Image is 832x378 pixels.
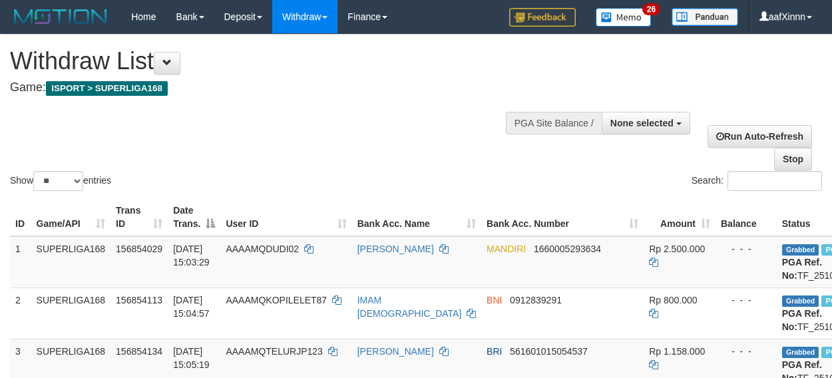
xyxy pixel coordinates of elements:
[220,198,351,236] th: User ID: activate to sort column ascending
[10,81,541,94] h4: Game:
[116,244,162,254] span: 156854029
[173,295,210,319] span: [DATE] 15:04:57
[357,244,434,254] a: [PERSON_NAME]
[782,347,819,358] span: Grabbed
[782,244,819,256] span: Grabbed
[31,198,111,236] th: Game/API: activate to sort column ascending
[110,198,168,236] th: Trans ID: activate to sort column ascending
[10,48,541,75] h1: Withdraw List
[782,308,822,332] b: PGA Ref. No:
[509,8,576,27] img: Feedback.jpg
[534,244,601,254] span: Copy 1660005293634 to clipboard
[510,346,588,357] span: Copy 561601015054537 to clipboard
[692,171,822,191] label: Search:
[357,295,462,319] a: IMAM [DEMOGRAPHIC_DATA]
[481,198,644,236] th: Bank Acc. Number: activate to sort column ascending
[596,8,652,27] img: Button%20Memo.svg
[610,118,674,128] span: None selected
[487,346,502,357] span: BRI
[721,345,771,358] div: - - -
[716,198,777,236] th: Balance
[774,148,812,170] a: Stop
[782,295,819,307] span: Grabbed
[226,244,299,254] span: AAAAMQDUDI02
[721,242,771,256] div: - - -
[10,198,31,236] th: ID
[173,346,210,370] span: [DATE] 15:05:19
[357,346,434,357] a: [PERSON_NAME]
[226,346,323,357] span: AAAAMQTELURJP123
[168,198,220,236] th: Date Trans.: activate to sort column descending
[31,236,111,288] td: SUPERLIGA168
[708,125,812,148] a: Run Auto-Refresh
[782,257,822,281] b: PGA Ref. No:
[10,287,31,339] td: 2
[10,7,111,27] img: MOTION_logo.png
[352,198,481,236] th: Bank Acc. Name: activate to sort column ascending
[506,112,602,134] div: PGA Site Balance /
[649,244,705,254] span: Rp 2.500.000
[10,236,31,288] td: 1
[226,295,327,305] span: AAAAMQKOPILELET87
[644,198,716,236] th: Amount: activate to sort column ascending
[31,287,111,339] td: SUPERLIGA168
[116,346,162,357] span: 156854134
[602,112,690,134] button: None selected
[33,171,83,191] select: Showentries
[487,295,502,305] span: BNI
[649,295,697,305] span: Rp 800.000
[487,244,526,254] span: MANDIRI
[173,244,210,268] span: [DATE] 15:03:29
[46,81,168,96] span: ISPORT > SUPERLIGA168
[642,3,660,15] span: 26
[649,346,705,357] span: Rp 1.158.000
[10,171,111,191] label: Show entries
[510,295,562,305] span: Copy 0912839291 to clipboard
[728,171,822,191] input: Search:
[116,295,162,305] span: 156854113
[721,293,771,307] div: - - -
[672,8,738,26] img: panduan.png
